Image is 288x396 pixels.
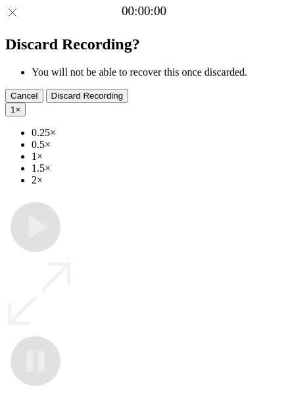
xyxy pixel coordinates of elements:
[32,151,283,162] li: 1×
[5,89,43,103] button: Cancel
[32,66,283,78] li: You will not be able to recover this once discarded.
[32,139,283,151] li: 0.5×
[32,174,283,186] li: 2×
[46,89,129,103] button: Discard Recording
[11,105,15,114] span: 1
[5,103,26,116] button: 1×
[32,127,283,139] li: 0.25×
[32,162,283,174] li: 1.5×
[122,4,166,18] a: 00:00:00
[5,36,283,53] h2: Discard Recording?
